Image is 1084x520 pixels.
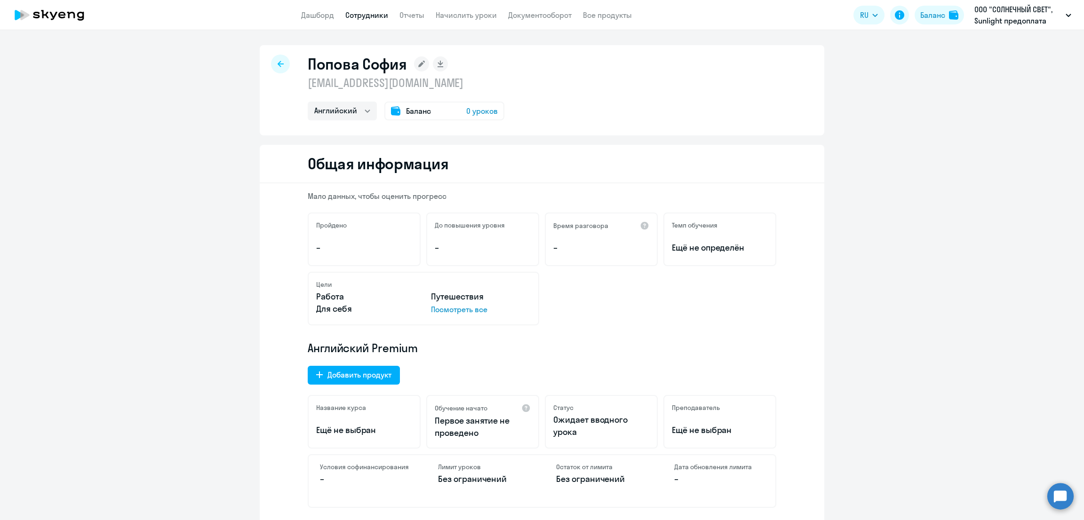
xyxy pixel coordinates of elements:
p: Посмотреть все [431,304,531,315]
h5: Статус [553,403,574,412]
h5: Пройдено [316,221,347,229]
span: RU [860,9,869,21]
h5: Обучение начато [435,404,487,412]
div: Баланс [920,9,945,21]
a: Документооборот [508,10,572,20]
span: Ещё не определён [672,242,768,254]
h5: Преподаватель [672,403,720,412]
p: Без ограничений [438,473,528,485]
h4: Остаток от лимита [556,463,646,471]
h1: Попова София [308,55,406,73]
p: ООО "СОЛНЕЧНЫЙ СВЕТ", Sunlight предоплата [974,4,1062,26]
span: Английский Premium [308,340,418,355]
p: Ещё не выбран [672,424,768,436]
h5: Название курса [316,403,366,412]
p: Путешествия [431,291,531,303]
p: – [316,242,412,254]
span: Баланс [406,105,431,117]
p: – [320,473,410,485]
a: Отчеты [399,10,424,20]
h5: Цели [316,280,332,289]
span: 0 уроков [466,105,498,117]
div: Добавить продукт [327,369,391,380]
h4: Дата обновления лимита [674,463,764,471]
button: ООО "СОЛНЕЧНЫЙ СВЕТ", Sunlight предоплата [970,4,1076,26]
button: RU [853,6,885,24]
h5: До повышения уровня [435,221,505,229]
h5: Темп обучения [672,221,717,229]
p: Без ограничений [556,473,646,485]
button: Балансbalance [915,6,964,24]
p: – [553,242,649,254]
h4: Условия софинансирования [320,463,410,471]
h2: Общая информация [308,154,448,173]
p: Ещё не выбран [316,424,412,436]
p: Для себя [316,303,416,315]
button: Добавить продукт [308,366,400,385]
h5: Время разговора [553,221,608,230]
a: Начислить уроки [436,10,497,20]
a: Сотрудники [345,10,388,20]
p: Работа [316,291,416,303]
a: Дашборд [301,10,334,20]
a: Все продукты [583,10,632,20]
h4: Лимит уроков [438,463,528,471]
p: Ожидает вводного урока [553,414,649,438]
p: Первое занятие не проведено [435,415,531,439]
p: – [435,242,531,254]
p: [EMAIL_ADDRESS][DOMAIN_NAME] [308,75,504,90]
img: balance [949,10,958,20]
p: – [674,473,764,485]
p: Мало данных, чтобы оценить прогресс [308,191,776,201]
